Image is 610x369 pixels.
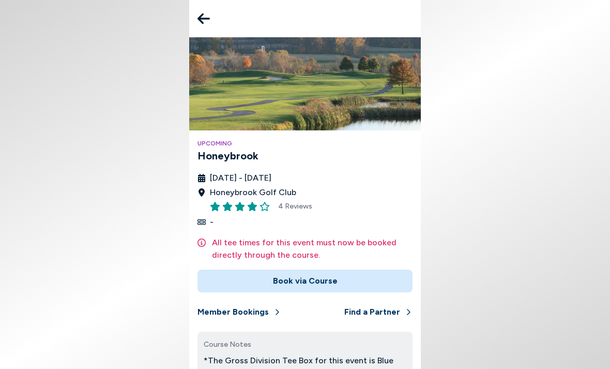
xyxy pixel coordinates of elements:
[204,340,251,349] span: Course Notes
[197,148,413,164] h3: Honeybrook
[278,201,312,212] span: 4 Reviews
[189,37,421,130] img: Honeybrook
[344,301,413,323] button: Find a Partner
[260,201,270,212] button: Rate this item 5 stars
[222,201,233,212] button: Rate this item 2 stars
[210,172,271,184] span: [DATE] - [DATE]
[197,301,281,323] button: Member Bookings
[197,139,413,148] h4: Upcoming
[197,270,413,292] button: Book via Course
[247,201,257,212] button: Rate this item 4 stars
[210,201,220,212] button: Rate this item 1 stars
[210,216,213,228] span: -
[235,201,245,212] button: Rate this item 3 stars
[210,186,296,199] span: Honeybrook Golf Club
[212,237,413,261] p: All tee times for this event must now be booked directly through the course.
